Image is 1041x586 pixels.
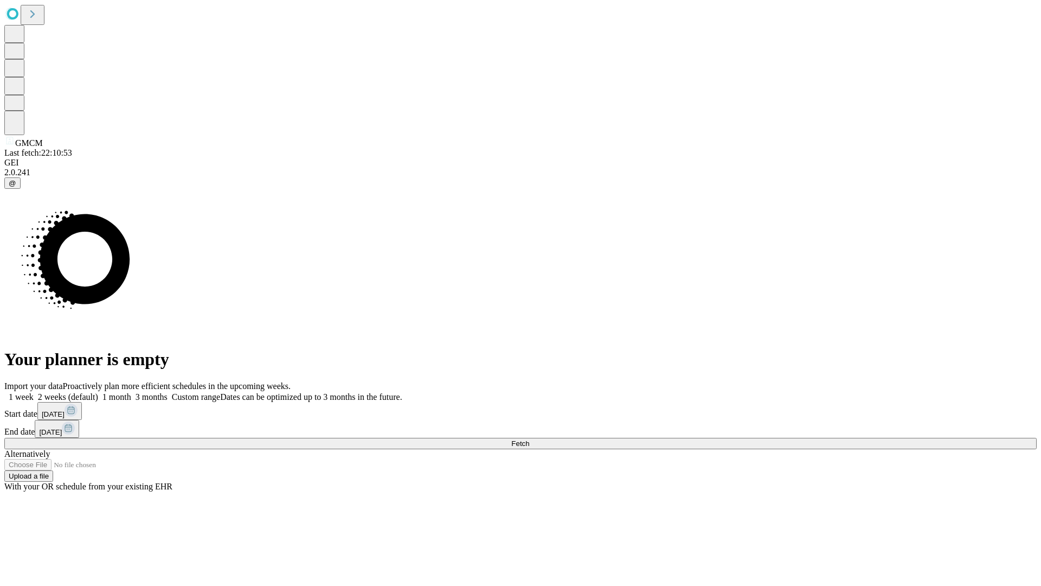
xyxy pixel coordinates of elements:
[4,349,1037,370] h1: Your planner is empty
[4,438,1037,449] button: Fetch
[136,392,168,402] span: 3 months
[4,381,63,391] span: Import your data
[220,392,402,402] span: Dates can be optimized up to 3 months in the future.
[4,482,172,491] span: With your OR schedule from your existing EHR
[4,420,1037,438] div: End date
[4,449,50,458] span: Alternatively
[37,402,82,420] button: [DATE]
[4,148,72,157] span: Last fetch: 22:10:53
[35,420,79,438] button: [DATE]
[511,439,529,448] span: Fetch
[4,177,21,189] button: @
[102,392,131,402] span: 1 month
[39,428,62,436] span: [DATE]
[9,179,16,187] span: @
[4,168,1037,177] div: 2.0.241
[38,392,98,402] span: 2 weeks (default)
[42,410,65,418] span: [DATE]
[4,470,53,482] button: Upload a file
[4,158,1037,168] div: GEI
[4,402,1037,420] div: Start date
[172,392,220,402] span: Custom range
[15,138,43,148] span: GMCM
[9,392,34,402] span: 1 week
[63,381,291,391] span: Proactively plan more efficient schedules in the upcoming weeks.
